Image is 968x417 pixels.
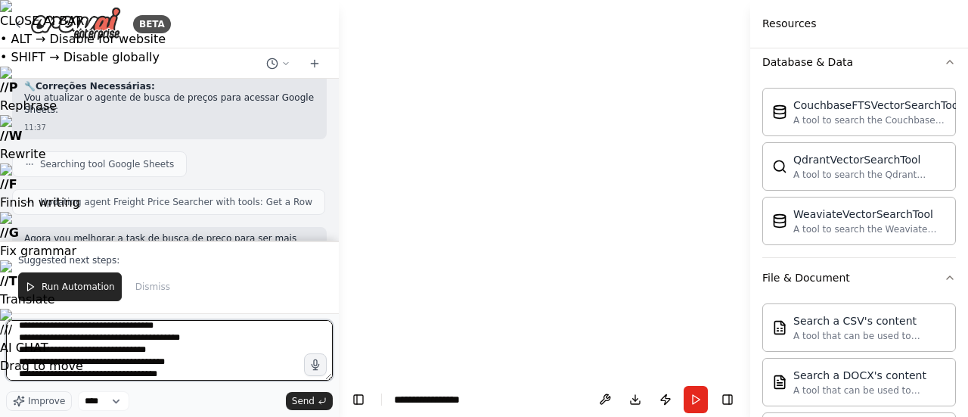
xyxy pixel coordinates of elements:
button: Improve [6,391,72,411]
span: Send [292,395,315,407]
div: Search a DOCX's content [793,368,946,383]
button: Send [286,392,333,410]
img: DOCXSearchTool [772,375,787,390]
nav: breadcrumb [394,392,480,407]
button: Hide right sidebar [717,389,738,410]
div: A tool that can be used to semantic search a query from a DOCX's content. [793,384,946,397]
button: Hide left sidebar [348,389,369,410]
span: Improve [28,395,65,407]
